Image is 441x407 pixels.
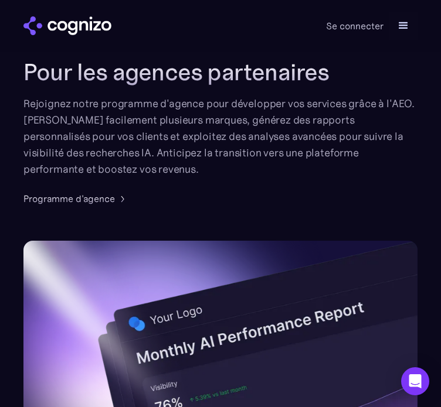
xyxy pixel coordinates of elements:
[389,12,418,40] div: menu
[326,20,384,32] font: Se connecter
[23,193,115,204] font: Programme d'agence
[23,16,111,35] img: logo de Cognizo
[23,16,111,35] a: maison
[401,367,429,395] div: Ouvrir Intercom Messenger
[23,191,129,206] a: Programme d'agence
[23,97,415,176] font: Rejoignez notre programme d'agence pour développer vos services grâce à l'AEO. [PERSON_NAME] faci...
[326,19,384,33] a: Se connecter
[23,57,330,87] font: Pour les agences partenaires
